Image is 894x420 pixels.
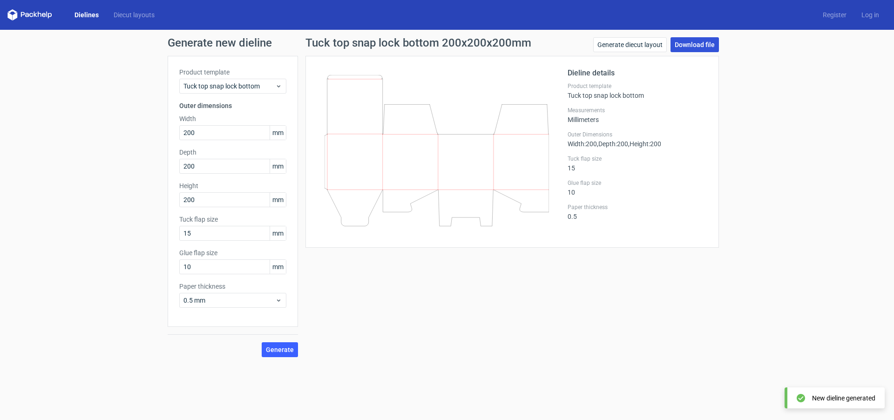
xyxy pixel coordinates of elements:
[179,148,286,157] label: Depth
[270,226,286,240] span: mm
[568,203,707,211] label: Paper thickness
[597,140,628,148] span: , Depth : 200
[568,107,707,123] div: Millimeters
[179,114,286,123] label: Width
[266,346,294,353] span: Generate
[270,159,286,173] span: mm
[568,155,707,163] label: Tuck flap size
[179,181,286,190] label: Height
[262,342,298,357] button: Generate
[568,155,707,172] div: 15
[179,68,286,77] label: Product template
[812,393,875,403] div: New dieline generated
[568,179,707,196] div: 10
[628,140,661,148] span: , Height : 200
[168,37,726,48] h1: Generate new dieline
[568,82,707,90] label: Product template
[568,131,707,138] label: Outer Dimensions
[568,82,707,99] div: Tuck top snap lock bottom
[179,215,286,224] label: Tuck flap size
[67,10,106,20] a: Dielines
[568,140,597,148] span: Width : 200
[568,68,707,79] h2: Dieline details
[815,10,854,20] a: Register
[179,101,286,110] h3: Outer dimensions
[270,126,286,140] span: mm
[179,282,286,291] label: Paper thickness
[106,10,162,20] a: Diecut layouts
[568,107,707,114] label: Measurements
[854,10,887,20] a: Log in
[270,260,286,274] span: mm
[183,296,275,305] span: 0.5 mm
[670,37,719,52] a: Download file
[305,37,531,48] h1: Tuck top snap lock bottom 200x200x200mm
[568,179,707,187] label: Glue flap size
[568,203,707,220] div: 0.5
[593,37,667,52] a: Generate diecut layout
[179,248,286,257] label: Glue flap size
[270,193,286,207] span: mm
[183,81,275,91] span: Tuck top snap lock bottom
